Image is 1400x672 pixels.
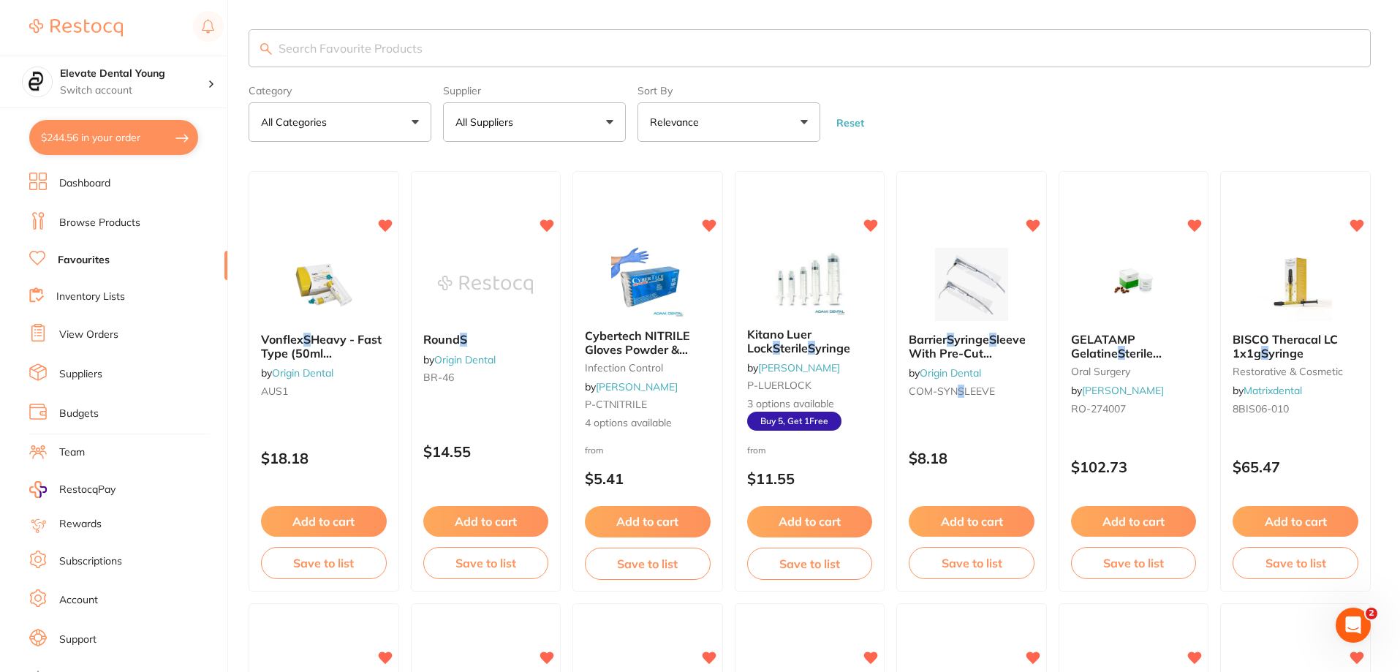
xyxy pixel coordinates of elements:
[1118,346,1125,360] em: S
[964,385,995,398] span: LEEVE
[747,412,841,431] span: Buy 5, Get 1 Free
[909,450,1034,467] p: $8.18
[1233,333,1358,360] b: BISCO Theracal LC 1x1g Syringe
[423,547,549,579] button: Save to list
[23,67,52,97] img: Elevate Dental Young
[909,547,1034,579] button: Save to list
[29,120,198,155] button: $244.56 in your order
[1261,346,1268,360] em: S
[747,327,811,355] span: Kitano Luer Lock
[1071,547,1197,579] button: Save to list
[58,253,110,268] a: Favourites
[947,332,954,347] em: S
[60,67,208,81] h4: Elevate Dental Young
[1071,346,1191,388] span: terile Sponge 15 x 7 x 7mm Tub of 50
[1071,366,1197,377] small: oral surgery
[924,248,1019,321] img: Barrier Syringe Sleeve With Pre-Cut Opening (500pcs/box)
[596,380,678,393] a: [PERSON_NAME]
[1233,366,1358,377] small: restorative & cosmetic
[773,341,780,355] em: S
[585,362,711,374] small: infection control
[1248,248,1343,321] img: BISCO Theracal LC 1x1g Syringe
[747,548,873,580] button: Save to list
[585,470,711,487] p: $5.41
[261,385,288,398] span: AUS1
[261,450,387,467] p: $18.18
[1071,332,1135,360] span: GELATAMP Gelatine
[1233,332,1338,360] span: BISCO Theracal LC 1x1g
[585,416,711,431] span: 4 options available
[585,548,711,580] button: Save to list
[249,102,431,142] button: All Categories
[29,481,47,498] img: RestocqPay
[59,517,102,532] a: Rewards
[1071,333,1197,360] b: GELATAMP Gelatine Sterile Sponge 15 x 7 x 7mm Tub of 50
[585,329,711,356] b: Cybertech NITRILE Gloves Powder & Latex Free 100/pk
[59,328,118,342] a: View Orders
[59,367,102,382] a: Suppliers
[272,366,333,380] a: Origin Dental
[423,332,460,347] span: Round
[249,85,431,97] label: Category
[423,506,549,537] button: Add to cart
[958,385,964,398] em: S
[423,353,496,366] span: by
[600,244,695,317] img: Cybertech NITRILE Gloves Powder & Latex Free 100/pk
[909,332,1034,374] span: leeve With Pre-Cut Opening (500pcs/box)
[59,633,97,647] a: Support
[650,115,705,129] p: Relevance
[585,328,690,370] span: Cybertech NITRILE Gloves Powder & Latex Free 100/pk
[434,353,496,366] a: Origin Dental
[909,332,947,347] span: Barrier
[1233,506,1358,537] button: Add to cart
[747,506,873,537] button: Add to cart
[637,85,820,97] label: Sort By
[637,102,820,142] button: Relevance
[585,445,604,456] span: from
[56,290,125,304] a: Inventory Lists
[261,547,387,579] button: Save to list
[989,332,996,347] em: S
[460,332,467,347] em: S
[261,366,333,380] span: by
[1071,384,1164,397] span: by
[1233,458,1358,475] p: $65.47
[747,379,811,392] span: P-LUERLOCK
[585,506,711,537] button: Add to cart
[1244,384,1302,397] a: Matrixdental
[747,445,766,456] span: from
[1082,384,1164,397] a: [PERSON_NAME]
[1366,608,1377,619] span: 2
[261,332,303,347] span: Vonflex
[762,243,857,316] img: Kitano Luer Lock Sterile Syringe
[1071,506,1197,537] button: Add to cart
[808,341,815,355] em: S
[423,333,549,346] b: Round S
[1268,346,1303,360] span: yringe
[303,332,311,347] em: S
[29,19,123,37] img: Restocq Logo
[780,341,808,355] span: terile
[59,593,98,608] a: Account
[1071,458,1197,475] p: $102.73
[747,328,873,355] b: Kitano Luer Lock Sterile Syringe
[1233,384,1302,397] span: by
[455,115,519,129] p: All Suppliers
[909,506,1034,537] button: Add to cart
[747,470,873,487] p: $11.55
[443,102,626,142] button: All Suppliers
[1336,608,1371,643] iframe: Intercom live chat
[747,361,840,374] span: by
[29,481,116,498] a: RestocqPay
[261,115,333,129] p: All Categories
[59,445,85,460] a: Team
[261,333,387,360] b: Vonflex S Heavy - Fast Type (50ml /Cartridges)
[758,361,840,374] a: [PERSON_NAME]
[423,371,454,384] span: BR-46
[59,176,110,191] a: Dashboard
[1233,547,1358,579] button: Save to list
[1086,248,1181,321] img: GELATAMP Gelatine Sterile Sponge 15 x 7 x 7mm Tub of 50
[954,332,989,347] span: yringe
[1233,402,1289,415] span: 8BIS06-010
[59,407,99,421] a: Budgets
